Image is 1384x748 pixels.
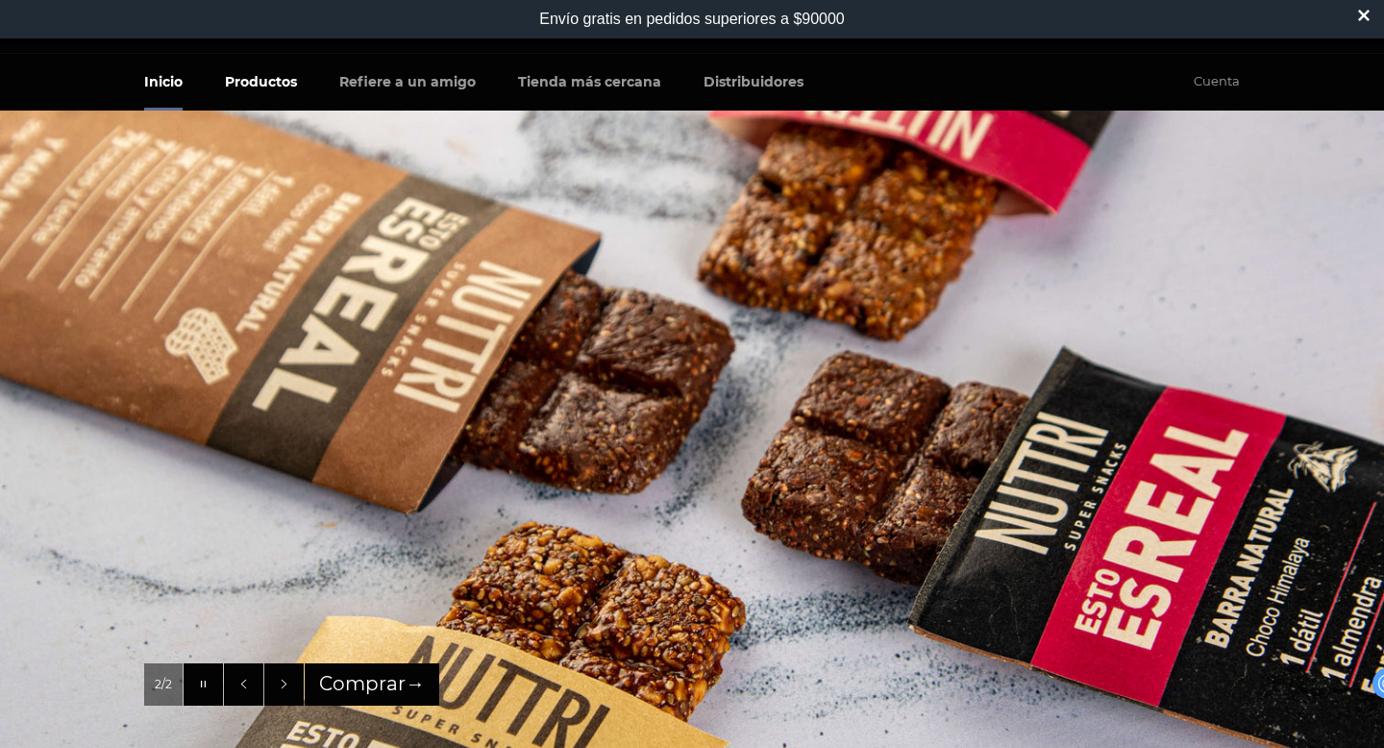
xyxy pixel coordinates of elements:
[406,672,425,695] span: →
[539,11,845,28] div: Envío gratis en pedidos superiores a $90000
[224,663,263,706] button: Anterior diapositiva
[320,54,495,111] a: Refiere a un amigo
[206,54,316,111] a: Productos
[1184,54,1249,110] a: Cuenta
[125,54,202,111] a: Inicio
[144,663,183,706] div: Diapositiva actual 2
[499,54,680,111] a: Tienda más cercana
[155,677,172,693] span: 2/2
[684,54,823,111] a: Distribuidores
[264,663,304,706] button: Siguiente diapositiva
[305,663,439,706] a: Comprar
[184,663,223,706] button: Pausar la presentación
